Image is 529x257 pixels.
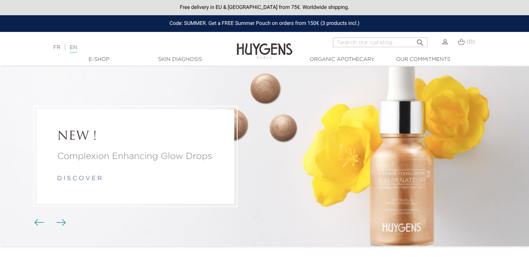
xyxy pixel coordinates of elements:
button:  [414,35,427,45]
a: Complexion Enhancing Glow Drops [57,150,214,163]
img: Huygens [237,31,293,60]
a: EN [70,45,77,53]
div: | [50,43,215,52]
a: Skin Diagnosis [143,56,217,64]
a: d i s c o v e r [57,176,102,182]
a: NEW ! [57,130,214,144]
input: Search [333,38,428,47]
i:  [416,36,425,45]
a: Our commitments [386,56,460,64]
a: Organic Apothecary [305,56,379,64]
a: E-Shop [62,56,136,64]
div: Carousel buttons [37,217,61,228]
a: FR [53,45,61,50]
span: (0) [467,39,475,45]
